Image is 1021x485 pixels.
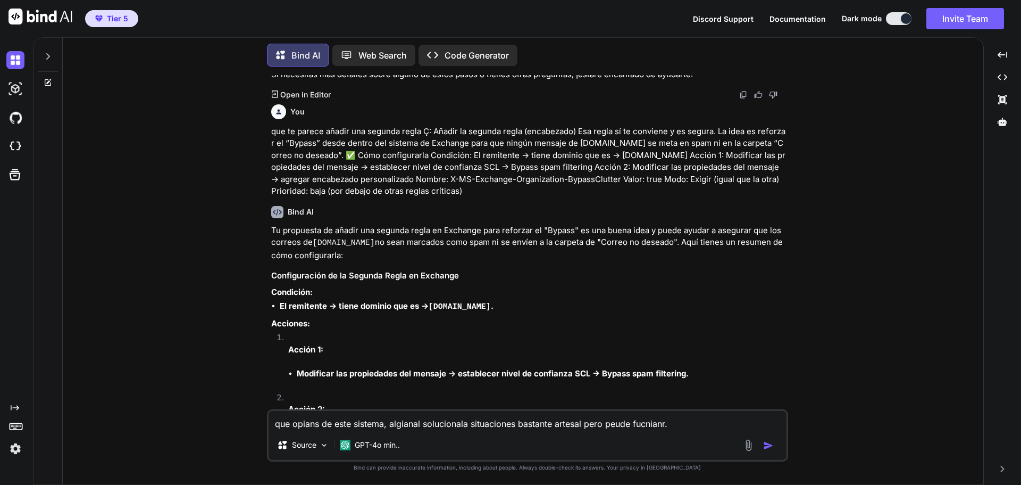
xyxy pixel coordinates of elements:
[754,91,763,99] img: like
[85,10,138,27] button: premiumTier 5
[358,49,407,62] p: Web Search
[288,207,314,217] h6: Bind AI
[271,287,313,297] strong: Condición:
[445,49,509,62] p: Code Generator
[107,13,128,24] span: Tier 5
[769,13,826,24] button: Documentation
[320,441,329,450] img: Pick Models
[429,302,491,311] code: [DOMAIN_NAME]
[267,464,788,472] p: Bind can provide inaccurate information, including about people. Always double-check its answers....
[271,69,786,81] p: Si necesitas más detalles sobre alguno de estos pasos o tienes otras preguntas, ¡estaré encantado...
[313,239,375,248] code: [DOMAIN_NAME]
[742,439,755,451] img: attachment
[355,440,400,450] p: GPT-4o min..
[292,440,316,450] p: Source
[6,109,24,127] img: githubDark
[290,106,305,117] h6: You
[926,8,1004,29] button: Invite Team
[288,404,325,414] strong: Acción 2:
[271,225,786,262] p: Tu propuesta de añadir una segunda regla en Exchange para reforzar el "Bypass" es una buena idea ...
[95,15,103,22] img: premium
[6,80,24,98] img: darkAi-studio
[271,270,786,282] h3: Configuración de la Segunda Regla en Exchange
[340,440,350,450] img: GPT-4o mini
[280,89,331,100] p: Open in Editor
[271,126,786,198] p: que te parece añadir una segunda regla Ç: Añadir la segunda regla (encabezado) Esa regla sí te co...
[769,14,826,23] span: Documentation
[693,14,754,23] span: Discord Support
[693,13,754,24] button: Discord Support
[739,91,748,99] img: copy
[763,440,774,451] img: icon
[297,368,689,379] strong: Modificar las propiedades del mensaje → establecer nivel de confianza SCL → Bypass spam filtering.
[9,9,72,24] img: Bind AI
[288,344,323,355] strong: Acción 1:
[6,440,24,458] img: settings
[842,13,882,24] span: Dark mode
[269,411,786,430] textarea: que opians de este sistema, algianal solucionala situaciones bastante artesal pero peude fucnianr.
[271,318,310,328] strong: Acciones:
[291,49,320,62] p: Bind AI
[6,137,24,155] img: cloudideIcon
[280,301,493,311] strong: El remitente → tiene dominio que es → .
[769,91,777,99] img: dislike
[6,51,24,69] img: darkChat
